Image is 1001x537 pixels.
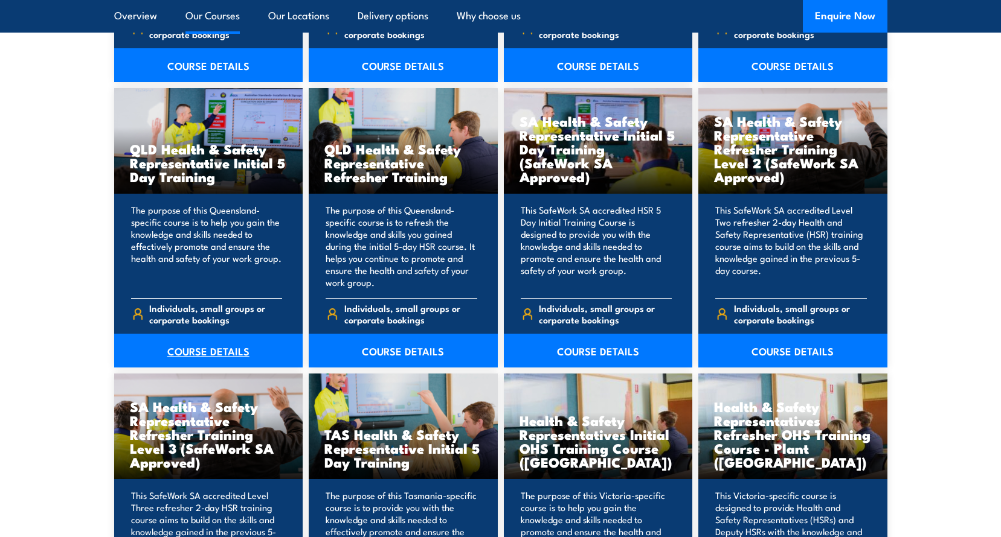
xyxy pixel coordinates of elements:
[520,413,677,469] h3: Health & Safety Representatives Initial OHS Training Course ([GEOGRAPHIC_DATA])
[504,334,693,367] a: COURSE DETAILS
[521,204,672,288] p: This SafeWork SA accredited HSR 5 Day Initial Training Course is designed to provide you with the...
[734,17,867,40] span: Individuals, small groups or corporate bookings
[114,334,303,367] a: COURSE DETAILS
[539,17,672,40] span: Individuals, small groups or corporate bookings
[114,48,303,82] a: COURSE DETAILS
[324,427,482,469] h3: TAS Health & Safety Representative Initial 5 Day Training
[714,114,872,183] h3: SA Health & Safety Representative Refresher Training Level 2 (SafeWork SA Approved)
[539,302,672,325] span: Individuals, small groups or corporate bookings
[130,399,288,469] h3: SA Health & Safety Representative Refresher Training Level 3 (SafeWork SA Approved)
[734,302,867,325] span: Individuals, small groups or corporate bookings
[324,142,482,183] h3: QLD Health & Safety Representative Refresher Training
[698,334,887,367] a: COURSE DETAILS
[309,48,498,82] a: COURSE DETAILS
[326,204,477,288] p: The purpose of this Queensland-specific course is to refresh the knowledge and skills you gained ...
[520,114,677,183] h3: SA Health & Safety Representative Initial 5 Day Training (SafeWork SA Approved)
[149,302,282,325] span: Individuals, small groups or corporate bookings
[149,17,282,40] span: Individuals, small groups or corporate bookings
[130,142,288,183] h3: QLD Health & Safety Representative Initial 5 Day Training
[714,399,872,469] h3: Health & Safety Representatives Refresher OHS Training Course - Plant ([GEOGRAPHIC_DATA])
[131,204,283,288] p: The purpose of this Queensland-specific course is to help you gain the knowledge and skills neede...
[698,48,887,82] a: COURSE DETAILS
[504,48,693,82] a: COURSE DETAILS
[309,334,498,367] a: COURSE DETAILS
[344,302,477,325] span: Individuals, small groups or corporate bookings
[344,17,477,40] span: Individuals, small groups or corporate bookings
[715,204,867,288] p: This SafeWork SA accredited Level Two refresher 2-day Health and Safety Representative (HSR) trai...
